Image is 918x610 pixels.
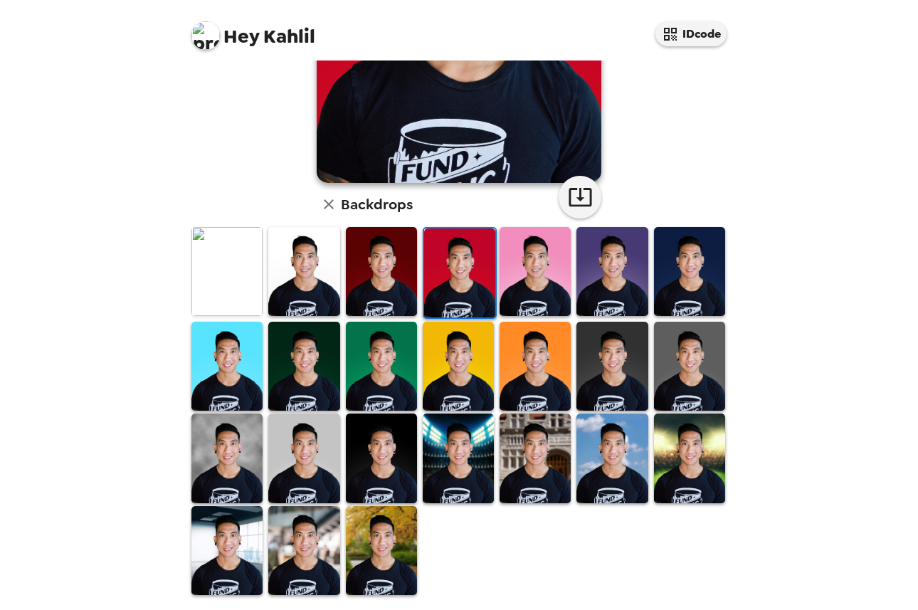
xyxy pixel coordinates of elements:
img: Original [191,227,263,316]
h6: Backdrops [341,193,413,216]
span: Hey [223,23,259,49]
button: IDcode [655,21,727,46]
span: Kahlil [191,14,315,46]
img: profile pic [191,21,220,50]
